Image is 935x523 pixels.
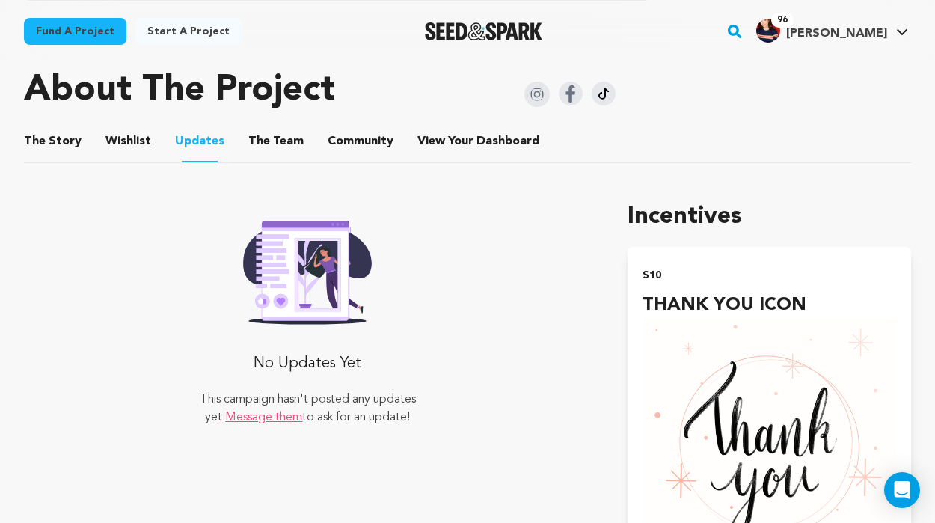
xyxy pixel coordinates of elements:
span: [PERSON_NAME] [786,28,887,40]
span: Melissa C.'s Profile [753,16,911,47]
img: Seed&Spark Facebook Icon [559,82,583,105]
img: MELISSACENTER(1).jpg [756,19,780,43]
a: Melissa C.'s Profile [753,16,911,43]
p: This campaign hasn't posted any updates yet. to ask for an update! [166,391,450,426]
img: Seed&Spark Tiktok Icon [592,82,616,105]
img: Seed&Spark Rafiki Image [231,211,384,325]
h4: THANK YOU ICON [643,292,896,319]
span: Wishlist [105,132,151,150]
span: Updates [175,132,224,150]
img: Seed&Spark Logo Dark Mode [425,22,542,40]
h1: About The Project [24,73,335,108]
a: Start a project [135,18,242,45]
img: Seed&Spark Instagram Icon [524,82,550,107]
span: Story [24,132,82,150]
span: Team [248,132,304,150]
span: The [24,132,46,150]
a: Message them [225,412,302,423]
h2: $10 [643,265,896,286]
span: 96 [771,13,794,28]
span: Your [417,132,542,150]
a: ViewYourDashboard [417,132,542,150]
span: Community [328,132,393,150]
a: Fund a project [24,18,126,45]
a: Seed&Spark Homepage [425,22,542,40]
div: Melissa C.'s Profile [756,19,887,43]
div: Open Intercom Messenger [884,472,920,508]
p: No Updates Yet [166,349,450,379]
span: Dashboard [476,132,539,150]
h1: Incentives [628,199,911,235]
span: The [248,132,270,150]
